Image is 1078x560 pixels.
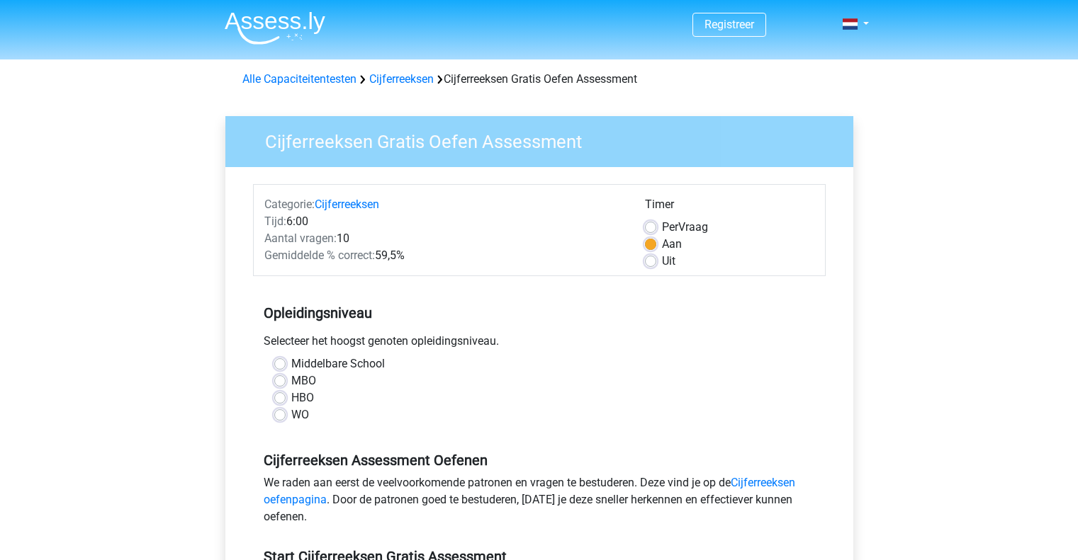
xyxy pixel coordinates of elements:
span: Aantal vragen: [264,232,337,245]
a: Registreer [704,18,754,31]
label: Vraag [662,219,708,236]
label: WO [291,406,309,423]
a: Cijferreeksen [315,198,379,211]
img: Assessly [225,11,325,45]
label: Middelbare School [291,355,385,372]
div: Cijferreeksen Gratis Oefen Assessment [237,71,842,88]
div: We raden aan eerst de veelvoorkomende patronen en vragen te bestuderen. Deze vind je op de . Door... [253,474,826,531]
span: Tijd: [264,215,286,228]
label: MBO [291,372,316,389]
label: Uit [662,253,675,270]
h5: Cijferreeksen Assessment Oefenen [264,452,815,469]
div: Timer [645,196,814,219]
div: 10 [254,230,634,247]
span: Per [662,220,678,234]
a: Alle Capaciteitentesten [242,72,356,86]
div: Selecteer het hoogst genoten opleidingsniveau. [253,333,826,355]
h3: Cijferreeksen Gratis Oefen Assessment [248,125,843,153]
div: 59,5% [254,247,634,264]
label: HBO [291,389,314,406]
span: Categorie: [264,198,315,211]
h5: Opleidingsniveau [264,299,815,327]
div: 6:00 [254,213,634,230]
span: Gemiddelde % correct: [264,248,375,262]
label: Aan [662,236,682,253]
a: Cijferreeksen [369,72,434,86]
